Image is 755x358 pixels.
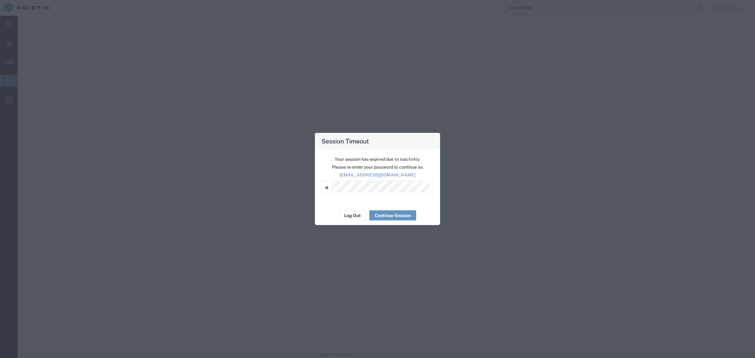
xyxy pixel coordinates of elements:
button: Continue Session [369,210,416,221]
p: Your session has expired due to inactivity. [322,156,433,163]
button: Log Out [339,210,366,221]
h4: Session Timeout [322,137,369,146]
p: Please re-enter your password to continue as: [322,164,433,171]
p: [EMAIL_ADDRESS][DOMAIN_NAME] [322,172,433,178]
